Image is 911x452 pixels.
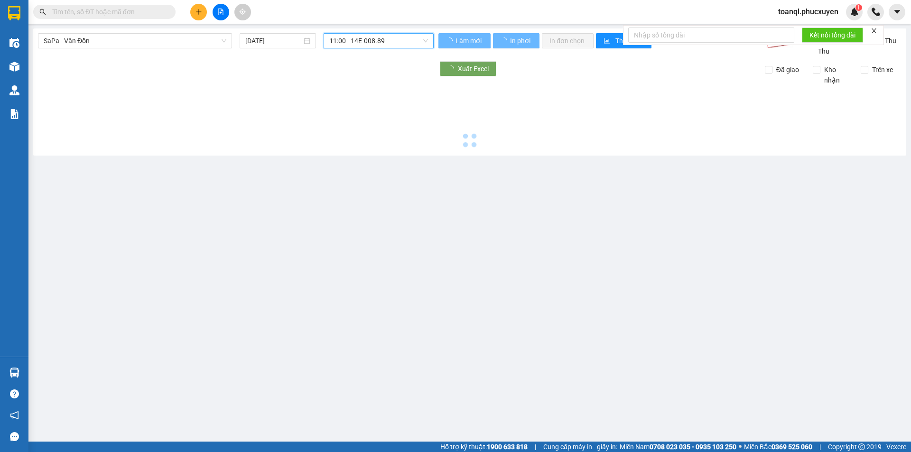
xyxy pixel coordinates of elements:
span: caret-down [893,8,902,16]
span: Xuất Excel [458,64,489,74]
img: phone-icon [872,8,880,16]
span: Đã giao [772,65,803,75]
img: warehouse-icon [9,38,19,48]
span: Làm mới [455,36,483,46]
span: Miền Nam [620,442,736,452]
span: ⚪️ [739,445,742,449]
span: Cung cấp máy in - giấy in: [543,442,617,452]
span: bar-chart [604,37,612,45]
button: Xuất Excel [440,61,496,76]
button: plus [190,4,207,20]
span: loading [501,37,509,44]
span: 11:00 - 14E-008.89 [329,34,428,48]
span: Trên xe [868,65,897,75]
button: In phơi [493,33,539,48]
strong: 0369 525 060 [772,443,812,451]
img: warehouse-icon [9,85,19,95]
span: toanql.phucxuyen [771,6,846,18]
img: warehouse-icon [9,62,19,72]
span: Kho nhận [820,65,854,85]
input: Nhập số tổng đài [628,28,794,43]
span: question-circle [10,389,19,398]
span: Hỗ trợ kỹ thuật: [440,442,528,452]
button: In đơn chọn [542,33,594,48]
span: close [871,28,877,34]
span: | [819,442,821,452]
sup: 1 [855,4,862,11]
img: logo-vxr [8,6,20,20]
input: Tìm tên, số ĐT hoặc mã đơn [52,7,164,17]
button: aim [234,4,251,20]
img: solution-icon [9,109,19,119]
span: Kết nối tổng đài [809,30,855,40]
button: Kết nối tổng đài [802,28,863,43]
span: In phơi [510,36,532,46]
span: SaPa - Vân Đồn [44,34,226,48]
strong: 0708 023 035 - 0935 103 250 [650,443,736,451]
input: 13/09/2025 [245,36,302,46]
span: 1 [857,4,860,11]
span: | [535,442,536,452]
span: loading [447,65,458,72]
span: plus [195,9,202,15]
span: search [39,9,46,15]
span: Miền Bắc [744,442,812,452]
span: Thống kê [615,36,644,46]
img: warehouse-icon [9,368,19,378]
button: bar-chartThống kê [596,33,651,48]
span: notification [10,411,19,420]
span: loading [446,37,454,44]
span: aim [239,9,246,15]
span: file-add [217,9,224,15]
button: file-add [213,4,229,20]
img: icon-new-feature [850,8,859,16]
span: message [10,432,19,441]
strong: 1900 633 818 [487,443,528,451]
span: copyright [858,443,865,450]
button: Làm mới [438,33,491,48]
button: caret-down [889,4,905,20]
